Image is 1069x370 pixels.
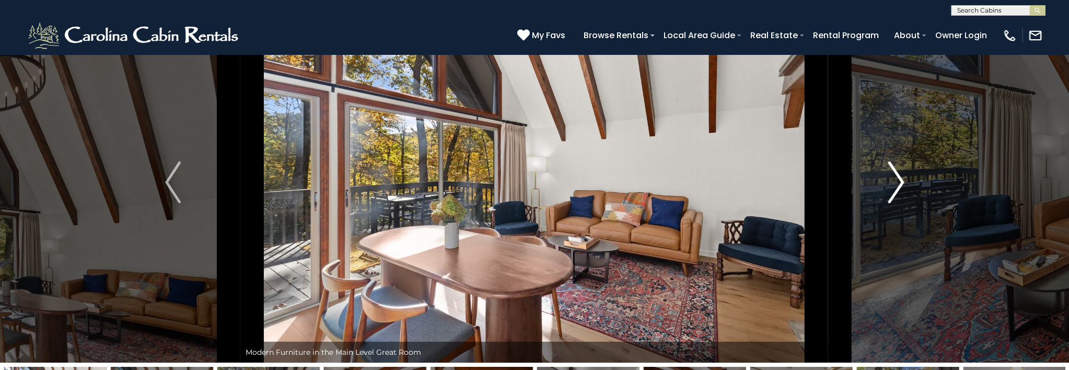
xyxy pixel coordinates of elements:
[26,20,243,51] img: White-1-2.png
[240,342,828,363] div: Modern Furniture in the Main Level Great Room
[578,26,654,44] a: Browse Rentals
[829,2,964,363] button: Next
[105,2,240,363] button: Previous
[889,26,925,44] a: About
[745,26,803,44] a: Real Estate
[808,26,884,44] a: Rental Program
[888,161,904,203] img: arrow
[165,161,181,203] img: arrow
[1003,28,1017,43] img: phone-regular-white.png
[658,26,740,44] a: Local Area Guide
[930,26,992,44] a: Owner Login
[532,29,565,42] span: My Favs
[1028,28,1043,43] img: mail-regular-white.png
[517,29,568,42] a: My Favs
